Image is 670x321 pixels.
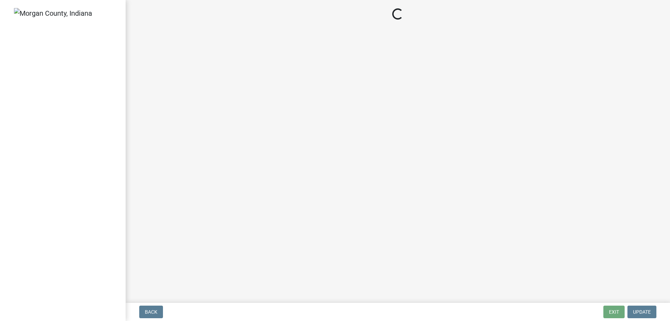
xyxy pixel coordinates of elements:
[633,309,651,315] span: Update
[603,306,625,318] button: Exit
[139,306,163,318] button: Back
[627,306,656,318] button: Update
[145,309,157,315] span: Back
[14,8,92,19] img: Morgan County, Indiana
